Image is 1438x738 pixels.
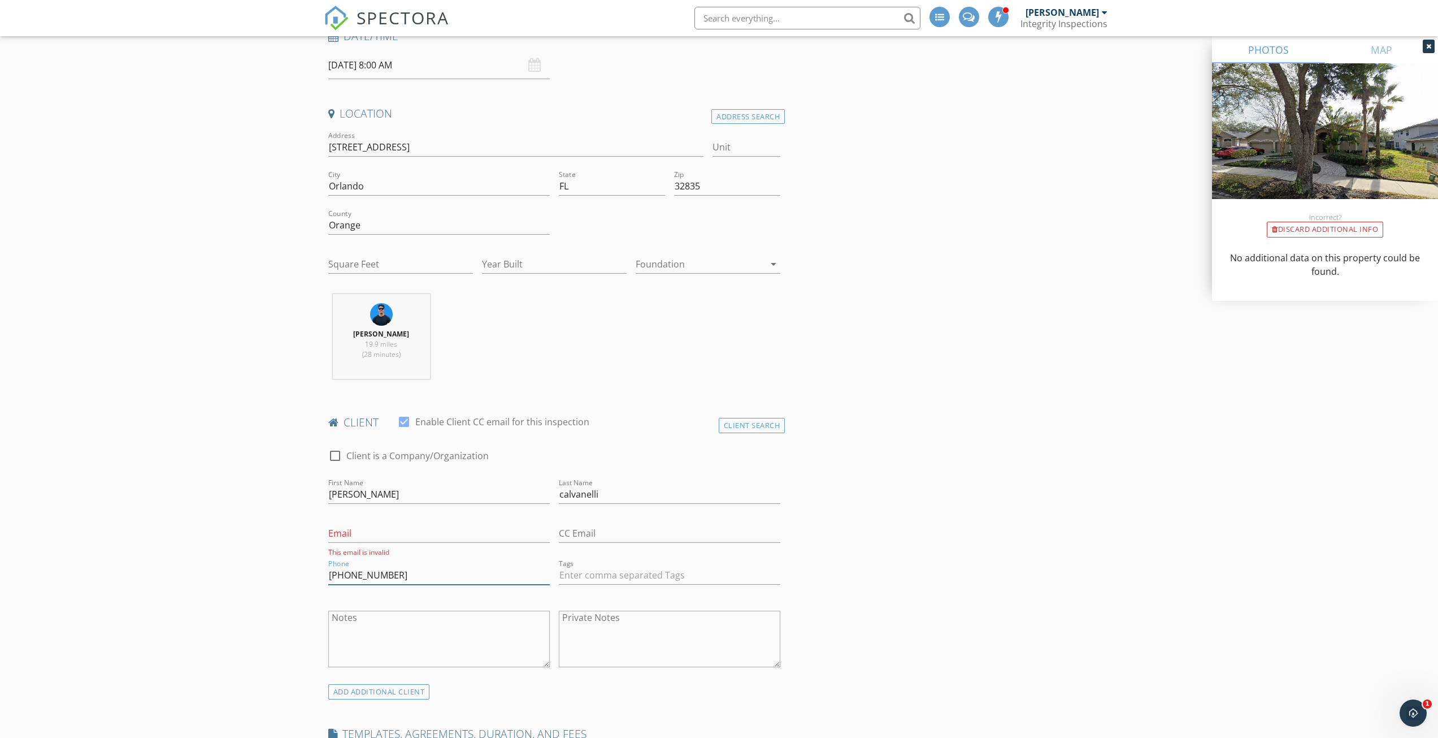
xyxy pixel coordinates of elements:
[328,547,550,557] div: This email is invalid
[719,418,785,433] div: Client Search
[328,415,781,430] h4: client
[324,6,349,31] img: The Best Home Inspection Software - Spectora
[362,349,401,359] span: (28 minutes)
[370,303,393,326] img: profile_pic.png
[694,7,920,29] input: Search everything...
[415,416,589,428] label: Enable Client CC email for this inspection
[1212,213,1438,222] div: Incorrect?
[1400,700,1427,727] iframe: Intercom live chat
[357,6,449,29] span: SPECTORA
[328,51,550,79] input: Select date
[324,15,449,39] a: SPECTORA
[353,329,409,339] strong: [PERSON_NAME]
[1325,36,1438,63] a: MAP
[1423,700,1432,709] span: 1
[328,106,781,121] h4: Location
[365,339,397,349] span: 19.9 miles
[346,450,489,461] label: Client is a Company/Organization
[1212,36,1325,63] a: PHOTOS
[1267,222,1383,238] div: Discard Additional info
[1226,251,1424,278] p: No additional data on this property could be found.
[767,257,780,271] i: arrow_drop_down
[328,684,430,700] div: ADD ADDITIONAL client
[1026,7,1099,18] div: [PERSON_NAME]
[1020,18,1107,29] div: Integrity Inspections
[711,109,785,124] div: Address Search
[1212,63,1438,226] img: streetview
